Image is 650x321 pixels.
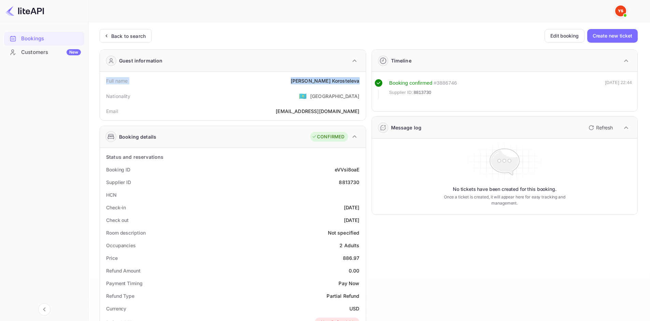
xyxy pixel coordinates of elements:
div: CustomersNew [4,46,84,59]
div: 2 Adults [340,242,359,249]
div: Status and reservations [106,153,163,160]
div: Refund Amount [106,267,141,274]
img: Yandex Support [615,5,626,16]
a: Bookings [4,32,84,45]
div: [DATE] [344,217,360,224]
button: Refresh [584,122,616,133]
a: CustomersNew [4,46,84,58]
img: LiteAPI logo [5,5,44,16]
div: Payment Timing [106,280,143,287]
div: 0.00 [349,267,360,274]
p: Refresh [596,124,613,131]
span: United States [299,90,307,102]
div: [PERSON_NAME] Korosteleva [291,77,360,84]
div: Supplier ID [106,179,131,186]
div: Nationality [106,93,131,100]
div: Not specified [328,229,360,236]
div: Guest information [119,57,163,64]
div: [DATE] 22:44 [605,79,632,99]
div: Booking confirmed [389,79,433,87]
p: No tickets have been created for this booking. [453,186,557,193]
div: Booking ID [106,166,130,173]
div: Bookings [21,35,81,43]
div: Pay Now [338,280,359,287]
div: Occupancies [106,242,136,249]
button: Edit booking [545,29,584,43]
div: Message log [391,124,422,131]
button: Create new ticket [587,29,638,43]
span: Supplier ID: [389,89,413,96]
div: [GEOGRAPHIC_DATA] [310,93,360,100]
div: [EMAIL_ADDRESS][DOMAIN_NAME] [276,108,359,115]
div: Email [106,108,118,115]
div: Check-in [106,204,126,211]
div: New [67,49,81,55]
div: Check out [106,217,129,224]
p: Once a ticket is created, it will appear here for easy tracking and management. [433,194,576,206]
div: Customers [21,48,81,56]
div: CONFIRMED [312,134,344,140]
button: Collapse navigation [38,303,50,316]
div: 886.97 [343,254,360,262]
div: # 3886746 [434,79,457,87]
div: Full name [106,77,128,84]
div: Back to search [111,32,146,40]
div: eVVsi8oaE [335,166,359,173]
div: Refund Type [106,292,134,299]
div: Timeline [391,57,411,64]
span: 8813730 [414,89,431,96]
div: USD [349,305,359,312]
div: 8813730 [339,179,359,186]
div: Partial Refund [327,292,359,299]
div: Room description [106,229,145,236]
div: Price [106,254,118,262]
div: Booking details [119,133,156,140]
div: Currency [106,305,126,312]
div: HCN [106,191,117,198]
div: [DATE] [344,204,360,211]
